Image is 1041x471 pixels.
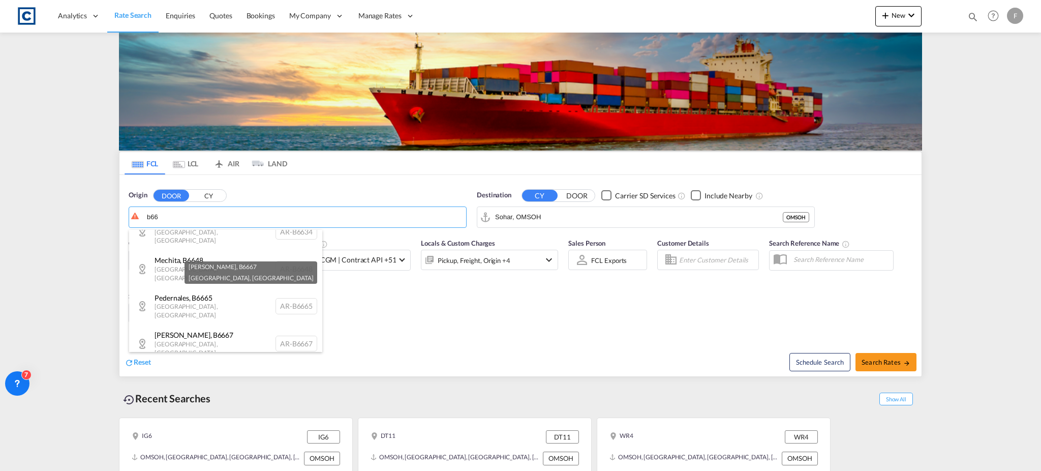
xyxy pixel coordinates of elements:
div: Mechita, B6648 Buenos Aires, Argentina [129,250,322,287]
div: [PERSON_NAME], B6667 [189,261,313,273]
div: Alberti, B6634 Buenos Aires, Argentina [129,213,322,250]
div: [GEOGRAPHIC_DATA], [GEOGRAPHIC_DATA] [189,273,313,284]
div: Agustin Mosconi, B6667 Buenos Aires, Argentina [129,325,322,362]
div: Pedernales, B6665 Buenos Aires, Argentina [129,288,322,325]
